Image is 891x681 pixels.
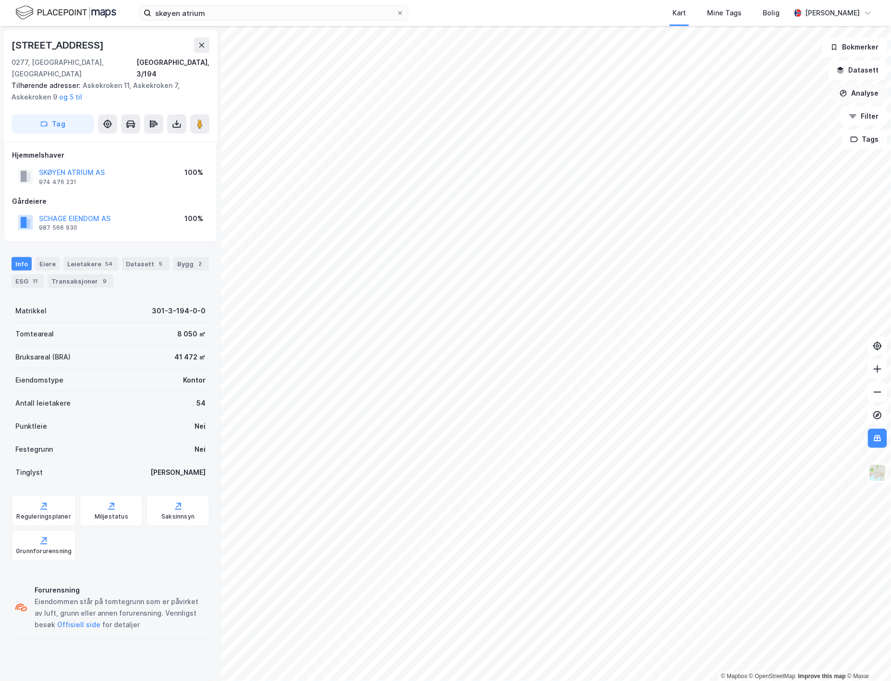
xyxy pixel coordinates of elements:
[195,444,206,455] div: Nei
[95,513,128,520] div: Miljøstatus
[16,547,72,555] div: Grunnforurensning
[195,259,205,269] div: 2
[15,305,47,317] div: Matrikkel
[100,276,110,286] div: 9
[15,374,63,386] div: Eiendomstype
[806,7,860,19] div: [PERSON_NAME]
[122,257,170,271] div: Datasett
[183,374,206,386] div: Kontor
[39,224,77,232] div: 987 566 930
[15,397,71,409] div: Antall leietakere
[15,444,53,455] div: Festegrunn
[174,351,206,363] div: 41 472 ㎡
[15,421,47,432] div: Punktleie
[196,397,206,409] div: 54
[12,80,202,103] div: Askekroken 11, Askekroken 7, Askekroken 9
[15,467,43,478] div: Tinglyst
[48,274,113,288] div: Transaksjoner
[12,257,32,271] div: Info
[177,328,206,340] div: 8 050 ㎡
[707,7,742,19] div: Mine Tags
[822,37,887,57] button: Bokmerker
[36,257,60,271] div: Eiere
[17,513,71,520] div: Reguleringsplaner
[12,196,209,207] div: Gårdeiere
[842,130,887,149] button: Tags
[12,57,136,80] div: 0277, [GEOGRAPHIC_DATA], [GEOGRAPHIC_DATA]
[195,421,206,432] div: Nei
[12,81,83,89] span: Tilhørende adresser:
[843,635,891,681] div: Kontrollprogram for chat
[136,57,209,80] div: [GEOGRAPHIC_DATA], 3/194
[15,351,71,363] div: Bruksareal (BRA)
[12,114,94,134] button: Tag
[843,635,891,681] iframe: Chat Widget
[12,274,44,288] div: ESG
[39,178,76,186] div: 974 476 231
[721,673,747,680] a: Mapbox
[798,673,846,680] a: Improve this map
[184,167,203,178] div: 100%
[749,673,796,680] a: OpenStreetMap
[161,513,195,520] div: Saksinnsyn
[63,257,118,271] div: Leietakere
[35,584,206,596] div: Forurensning
[868,464,887,482] img: Z
[12,37,106,53] div: [STREET_ADDRESS]
[15,4,116,21] img: logo.f888ab2527a4732fd821a326f86c7f29.svg
[672,7,686,19] div: Kart
[35,596,206,631] div: Eiendommen står på tomtegrunn som er påvirket av luft, grunn eller annen forurensning. Vennligst ...
[15,328,54,340] div: Tomteareal
[30,276,40,286] div: 11
[841,107,887,126] button: Filter
[152,305,206,317] div: 301-3-194-0-0
[12,149,209,161] div: Hjemmelshaver
[173,257,209,271] div: Bygg
[763,7,780,19] div: Bolig
[184,213,203,224] div: 100%
[103,259,114,269] div: 54
[156,259,166,269] div: 5
[150,467,206,478] div: [PERSON_NAME]
[829,61,887,80] button: Datasett
[831,84,887,103] button: Analyse
[151,6,396,20] input: Søk på adresse, matrikkel, gårdeiere, leietakere eller personer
